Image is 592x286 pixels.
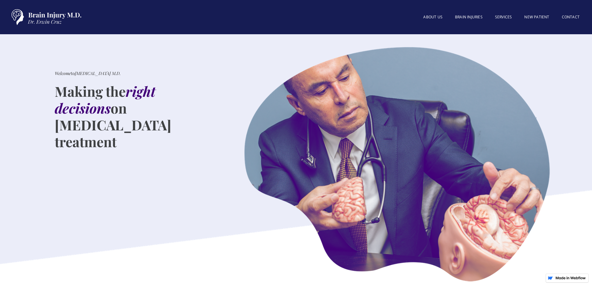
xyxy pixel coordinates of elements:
[55,83,219,150] h1: Making the on [MEDICAL_DATA] treatment
[449,11,489,23] a: BRAIN INJURIES
[6,6,84,28] a: home
[555,276,586,279] img: Made in Webflow
[55,70,121,77] div: to
[55,82,156,117] em: right decisions
[518,11,555,23] a: New patient
[489,11,518,23] a: SERVICES
[417,11,449,23] a: About US
[55,70,71,76] em: Welcome
[75,70,121,76] em: [MEDICAL_DATA] M.D.
[556,11,586,23] a: Contact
